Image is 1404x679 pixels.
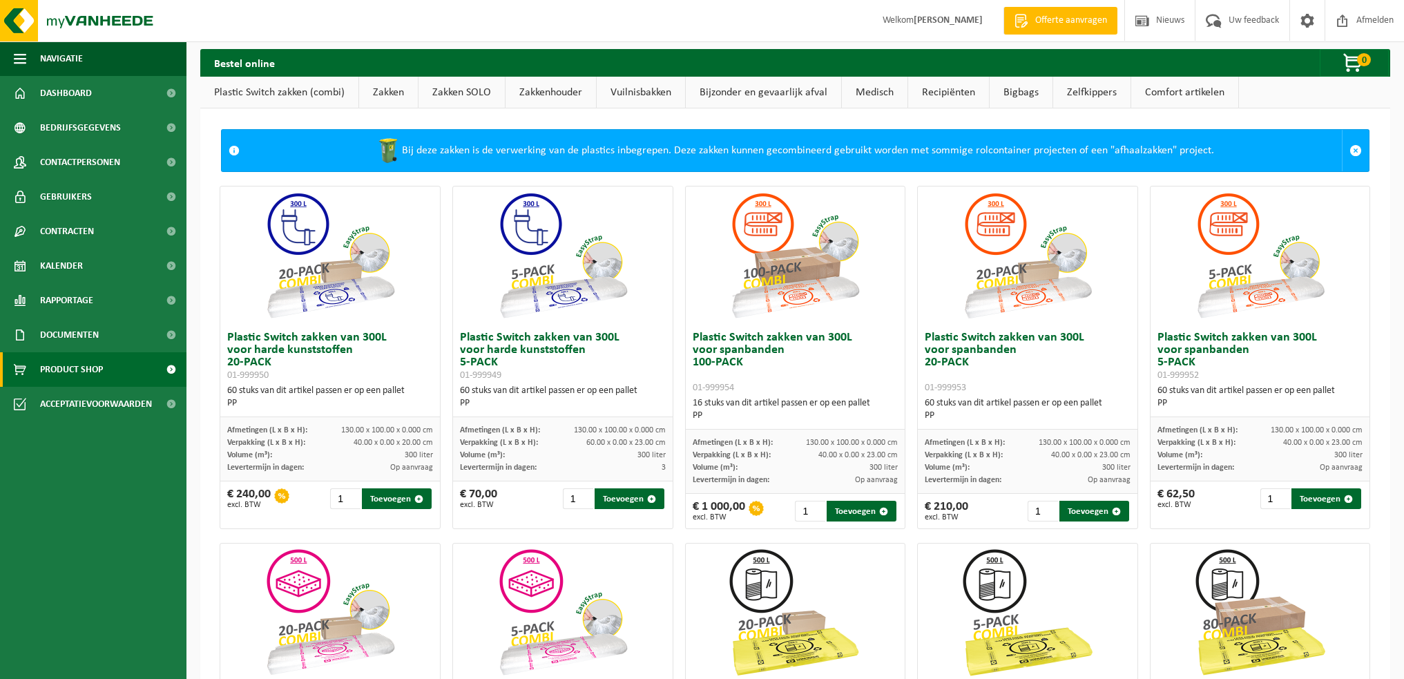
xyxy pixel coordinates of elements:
[40,111,121,145] span: Bedrijfsgegevens
[354,439,433,447] span: 40.00 x 0.00 x 20.00 cm
[1028,501,1058,522] input: 1
[693,383,734,393] span: 01-999954
[494,187,632,325] img: 01-999949
[597,77,685,108] a: Vuilnisbakken
[693,439,773,447] span: Afmetingen (L x B x H):
[693,513,745,522] span: excl. BTW
[227,488,271,509] div: € 240,00
[460,397,666,410] div: PP
[914,15,983,26] strong: [PERSON_NAME]
[227,463,304,472] span: Levertermijn in dagen:
[827,501,896,522] button: Toevoegen
[40,318,99,352] span: Documenten
[1283,439,1363,447] span: 40.00 x 0.00 x 23.00 cm
[925,383,966,393] span: 01-999953
[460,488,497,509] div: € 70,00
[227,370,269,381] span: 01-999950
[925,439,1005,447] span: Afmetingen (L x B x H):
[227,426,307,434] span: Afmetingen (L x B x H):
[693,451,771,459] span: Verpakking (L x B x H):
[1157,370,1199,381] span: 01-999952
[1053,77,1131,108] a: Zelfkippers
[40,76,92,111] span: Dashboard
[460,451,505,459] span: Volume (m³):
[330,488,360,509] input: 1
[1157,426,1238,434] span: Afmetingen (L x B x H):
[1051,451,1131,459] span: 40.00 x 0.00 x 23.00 cm
[1039,439,1131,447] span: 130.00 x 100.00 x 0.000 cm
[227,439,305,447] span: Verpakking (L x B x H):
[595,488,664,509] button: Toevoegen
[726,187,864,325] img: 01-999954
[925,513,968,522] span: excl. BTW
[227,501,271,509] span: excl. BTW
[261,187,399,325] img: 01-999950
[925,451,1003,459] span: Verpakking (L x B x H):
[40,41,83,76] span: Navigatie
[390,463,433,472] span: Op aanvraag
[842,77,907,108] a: Medisch
[908,77,989,108] a: Recipiënten
[40,180,92,214] span: Gebruikers
[460,426,540,434] span: Afmetingen (L x B x H):
[227,397,433,410] div: PP
[818,451,898,459] span: 40.00 x 0.00 x 23.00 cm
[990,77,1052,108] a: Bigbags
[374,137,402,164] img: WB-0240-HPE-GN-50.png
[662,463,666,472] span: 3
[1357,53,1371,66] span: 0
[1157,488,1195,509] div: € 62,50
[405,451,433,459] span: 300 liter
[795,501,825,522] input: 1
[419,77,505,108] a: Zakken SOLO
[1003,7,1117,35] a: Offerte aanvragen
[1342,130,1369,171] a: Sluit melding
[855,476,898,484] span: Op aanvraag
[227,332,433,381] h3: Plastic Switch zakken van 300L voor harde kunststoffen 20-PACK
[925,397,1131,422] div: 60 stuks van dit artikel passen er op een pallet
[869,463,898,472] span: 300 liter
[686,77,841,108] a: Bijzonder en gevaarlijk afval
[1102,463,1131,472] span: 300 liter
[806,439,898,447] span: 130.00 x 100.00 x 0.000 cm
[460,385,666,410] div: 60 stuks van dit artikel passen er op een pallet
[693,410,898,422] div: PP
[1059,501,1129,522] button: Toevoegen
[563,488,593,509] input: 1
[1291,488,1361,509] button: Toevoegen
[460,332,666,381] h3: Plastic Switch zakken van 300L voor harde kunststoffen 5-PACK
[959,187,1097,325] img: 01-999953
[1157,385,1363,410] div: 60 stuks van dit artikel passen er op een pallet
[1131,77,1238,108] a: Comfort artikelen
[1157,451,1202,459] span: Volume (m³):
[227,451,272,459] span: Volume (m³):
[40,145,120,180] span: Contactpersonen
[693,397,898,422] div: 16 stuks van dit artikel passen er op een pallet
[1157,463,1234,472] span: Levertermijn in dagen:
[460,463,537,472] span: Levertermijn in dagen:
[637,451,666,459] span: 300 liter
[1320,49,1389,77] button: 0
[693,501,745,522] div: € 1 000,00
[586,439,666,447] span: 60.00 x 0.00 x 23.00 cm
[1157,397,1363,410] div: PP
[200,77,358,108] a: Plastic Switch zakken (combi)
[693,332,898,394] h3: Plastic Switch zakken van 300L voor spanbanden 100-PACK
[227,385,433,410] div: 60 stuks van dit artikel passen er op een pallet
[1157,501,1195,509] span: excl. BTW
[247,130,1342,171] div: Bij deze zakken is de verwerking van de plastics inbegrepen. Deze zakken kunnen gecombineerd gebr...
[1320,463,1363,472] span: Op aanvraag
[925,410,1131,422] div: PP
[1260,488,1291,509] input: 1
[40,283,93,318] span: Rapportage
[40,214,94,249] span: Contracten
[925,332,1131,394] h3: Plastic Switch zakken van 300L voor spanbanden 20-PACK
[1032,14,1110,28] span: Offerte aanvragen
[1334,451,1363,459] span: 300 liter
[341,426,433,434] span: 130.00 x 100.00 x 0.000 cm
[1088,476,1131,484] span: Op aanvraag
[1157,332,1363,381] h3: Plastic Switch zakken van 300L voor spanbanden 5-PACK
[460,370,501,381] span: 01-999949
[1157,439,1235,447] span: Verpakking (L x B x H):
[693,476,769,484] span: Levertermijn in dagen:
